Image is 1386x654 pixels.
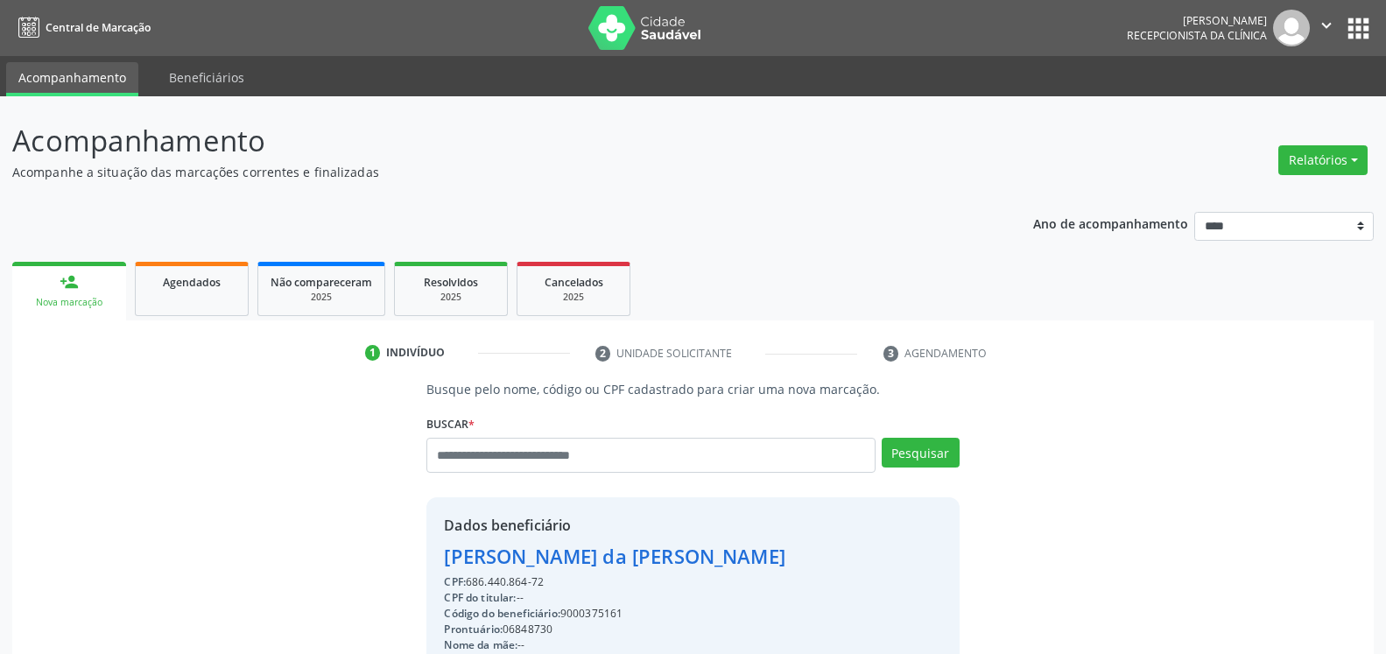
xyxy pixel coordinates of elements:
[163,275,221,290] span: Agendados
[1127,28,1267,43] span: Recepcionista da clínica
[444,542,801,571] div: [PERSON_NAME] da [PERSON_NAME]
[271,275,372,290] span: Não compareceram
[12,163,966,181] p: Acompanhe a situação das marcações correntes e finalizadas
[407,291,495,304] div: 2025
[1317,16,1336,35] i: 
[444,606,559,621] span: Código do beneficiário:
[60,272,79,292] div: person_add
[1278,145,1368,175] button: Relatórios
[444,637,517,652] span: Nome da mãe:
[25,296,114,309] div: Nova marcação
[444,622,503,636] span: Prontuário:
[545,275,603,290] span: Cancelados
[1127,13,1267,28] div: [PERSON_NAME]
[426,380,959,398] p: Busque pelo nome, código ou CPF cadastrado para criar uma nova marcação.
[444,574,466,589] span: CPF:
[444,606,801,622] div: 9000375161
[444,590,801,606] div: --
[46,20,151,35] span: Central de Marcação
[271,291,372,304] div: 2025
[426,411,475,438] label: Buscar
[444,574,801,590] div: 686.440.864-72
[444,515,801,536] div: Dados beneficiário
[1310,10,1343,46] button: 
[1273,10,1310,46] img: img
[386,345,445,361] div: Indivíduo
[12,13,151,42] a: Central de Marcação
[530,291,617,304] div: 2025
[157,62,257,93] a: Beneficiários
[444,637,801,653] div: --
[12,119,966,163] p: Acompanhamento
[444,622,801,637] div: 06848730
[1343,13,1374,44] button: apps
[882,438,960,468] button: Pesquisar
[424,275,478,290] span: Resolvidos
[6,62,138,96] a: Acompanhamento
[444,590,516,605] span: CPF do titular:
[1033,212,1188,234] p: Ano de acompanhamento
[365,345,381,361] div: 1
